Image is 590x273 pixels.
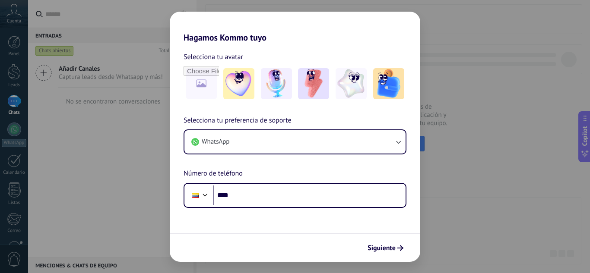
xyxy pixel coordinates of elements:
[184,51,243,63] span: Selecciona tu avatar
[368,245,396,251] span: Siguiente
[170,12,420,43] h2: Hagamos Kommo tuyo
[184,168,243,179] span: Número de teléfono
[373,68,404,99] img: -5.jpeg
[261,68,292,99] img: -2.jpeg
[184,115,292,126] span: Selecciona tu preferencia de soporte
[202,138,229,146] span: WhatsApp
[364,241,407,255] button: Siguiente
[187,186,203,204] div: Ecuador: + 593
[184,130,406,154] button: WhatsApp
[223,68,254,99] img: -1.jpeg
[298,68,329,99] img: -3.jpeg
[336,68,367,99] img: -4.jpeg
